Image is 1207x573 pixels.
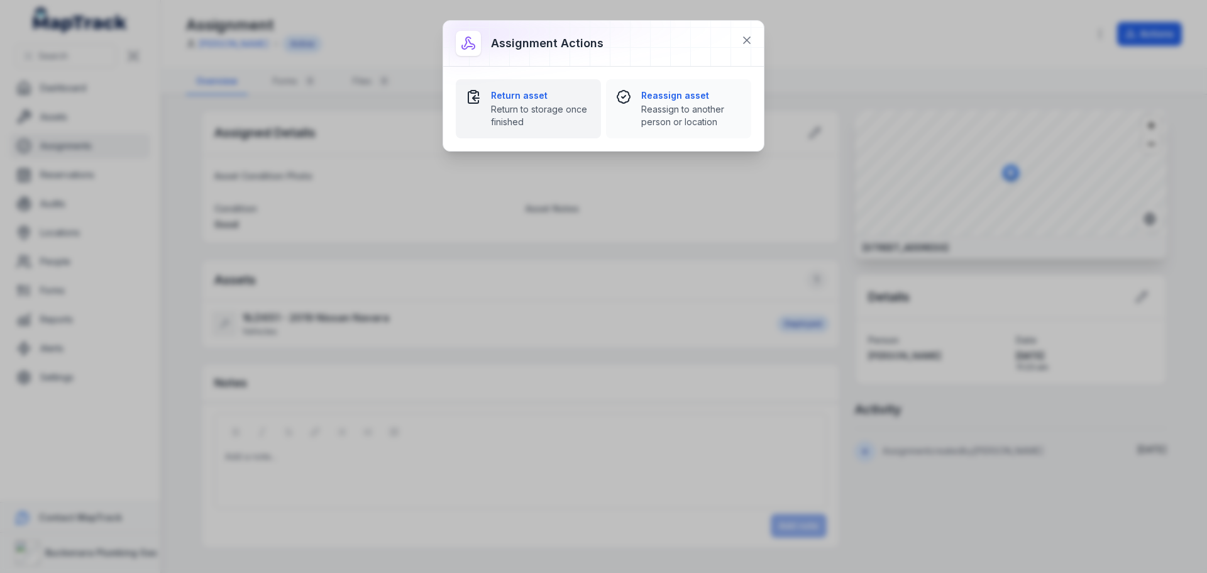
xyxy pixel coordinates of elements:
span: Reassign to another person or location [641,103,741,128]
strong: Reassign asset [641,89,741,102]
span: Return to storage once finished [491,103,591,128]
strong: Return asset [491,89,591,102]
button: Reassign assetReassign to another person or location [606,79,751,138]
button: Return assetReturn to storage once finished [456,79,601,138]
h3: Assignment actions [491,35,603,52]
